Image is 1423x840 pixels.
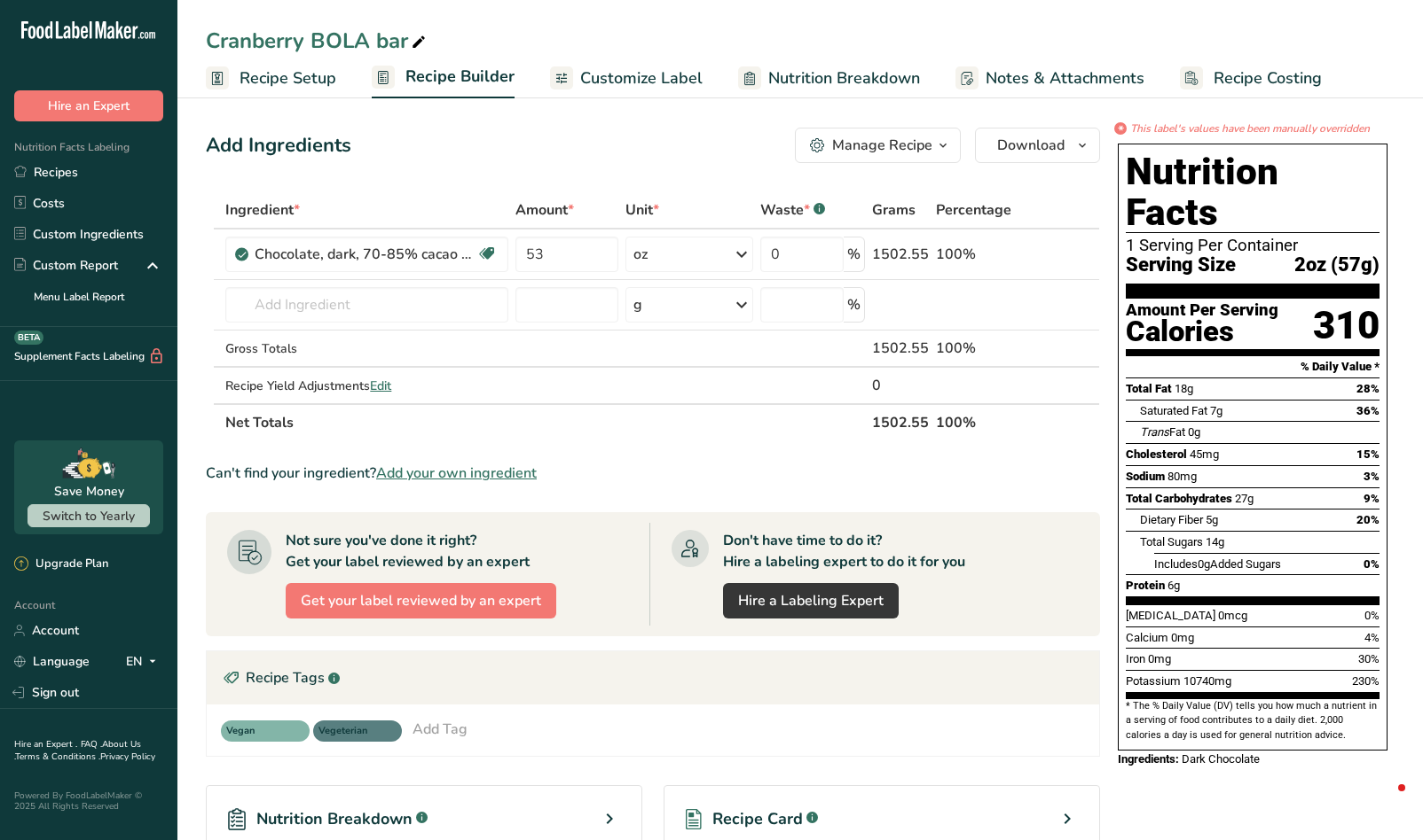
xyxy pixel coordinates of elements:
[256,807,413,831] span: Nutrition Breakdown
[1313,302,1380,349] div: 310
[126,651,163,673] div: EN
[15,751,100,763] a: Terms & Conditions .
[1126,579,1165,592] span: Protein
[14,790,163,812] div: Powered By FoodLabelMaker © 2025 All Rights Reserved
[14,90,163,121] button: Hire an Expert
[633,244,648,265] div: oz
[1210,404,1223,417] span: 7g
[1126,609,1215,622] span: [MEDICAL_DATA]
[580,66,703,90] span: Customize Label
[723,583,899,618] a: Hire a Labeling Expert
[405,65,515,89] span: Recipe Builder
[1126,674,1181,688] span: Potassium
[14,331,43,345] div: BETA
[550,58,703,98] a: Customize Label
[43,508,135,525] span: Switch to Yearly
[1167,579,1180,592] span: 6g
[1188,425,1200,439] span: 0g
[872,338,929,359] div: 1502.55
[301,590,541,611] span: Get your label reviewed by an expert
[206,463,1100,484] div: Can't find your ingredient?
[100,751,155,763] a: Privacy Policy
[1167,470,1197,483] span: 80mg
[28,504,150,527] button: Switch to Yearly
[1126,382,1172,395] span: Total Fat
[225,339,508,358] div: Gross Totals
[1126,470,1165,483] span: Sodium
[1235,492,1254,505] span: 27g
[936,244,1016,265] div: 100%
[372,57,515,99] a: Recipe Builder
[932,403,1019,440] th: 100%
[1356,513,1380,526] span: 20%
[14,256,118,275] div: Custom Report
[225,199,300,221] span: Ingredient
[226,724,288,739] span: Vegan
[1218,609,1247,622] span: 0mcg
[1363,780,1405,822] iframe: Intercom live chat
[1126,254,1236,276] span: Serving Size
[255,244,476,265] div: Chocolate, dark, 70-85% cacao solids
[1140,535,1203,548] span: Total Sugars
[760,199,825,221] div: Waste
[1140,425,1169,439] i: Trans
[1364,609,1380,622] span: 0%
[1126,152,1380,233] h1: Nutrition Facts
[376,463,537,484] span: Add your own ingredient
[1198,557,1210,571] span: 0g
[1118,752,1179,766] span: Ingredients:
[1206,535,1224,548] span: 14g
[1140,425,1185,439] span: Fat
[1130,121,1370,136] i: This label's values have been manually overridden
[14,738,141,763] a: About Us .
[222,403,869,440] th: Net Totals
[225,377,508,395] div: Recipe Yield Adjustments
[81,738,102,751] a: FAQ .
[832,135,932,156] div: Manage Recipe
[795,128,961,163] button: Manage Recipe
[206,131,351,160] div: Add Ingredients
[1126,356,1380,377] section: % Daily Value *
[1126,492,1232,505] span: Total Carbohydrates
[1190,447,1219,461] span: 45mg
[14,646,90,677] a: Language
[986,66,1144,90] span: Notes & Attachments
[1183,674,1231,688] span: 10740mg
[975,128,1100,163] button: Download
[1126,447,1187,461] span: Cholesterol
[1364,492,1380,505] span: 9%
[1352,674,1380,688] span: 230%
[872,244,929,265] div: 1502.55
[225,287,508,323] input: Add Ingredient
[1356,404,1380,417] span: 36%
[14,738,77,751] a: Hire an Expert .
[1182,752,1260,766] span: Dark Chocolate
[14,556,108,573] div: Upgrade Plan
[936,199,1011,221] span: Percentage
[413,719,468,740] div: Add Tag
[1358,652,1380,665] span: 30%
[712,807,803,831] span: Recipe Card
[955,58,1144,98] a: Notes & Attachments
[723,530,965,572] div: Don't have time to do it? Hire a labeling expert to do it for you
[206,58,336,98] a: Recipe Setup
[1126,699,1380,743] section: * The % Daily Value (DV) tells you how much a nutrient in a serving of food contributes to a dail...
[997,135,1065,156] span: Download
[286,530,530,572] div: Not sure you've done it right? Get your label reviewed by an expert
[206,25,429,57] div: Cranberry BOLA bar
[768,66,920,90] span: Nutrition Breakdown
[872,199,916,221] span: Grams
[370,377,391,394] span: Edit
[1364,470,1380,483] span: 3%
[633,294,642,315] div: g
[1356,447,1380,461] span: 15%
[936,338,1016,359] div: 100%
[1126,652,1145,665] span: Iron
[1175,382,1193,395] span: 18g
[1206,513,1218,526] span: 5g
[1364,557,1380,571] span: 0%
[1140,513,1203,526] span: Dietary Fiber
[207,651,1099,704] div: Recipe Tags
[1171,631,1194,644] span: 0mg
[1214,66,1322,90] span: Recipe Costing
